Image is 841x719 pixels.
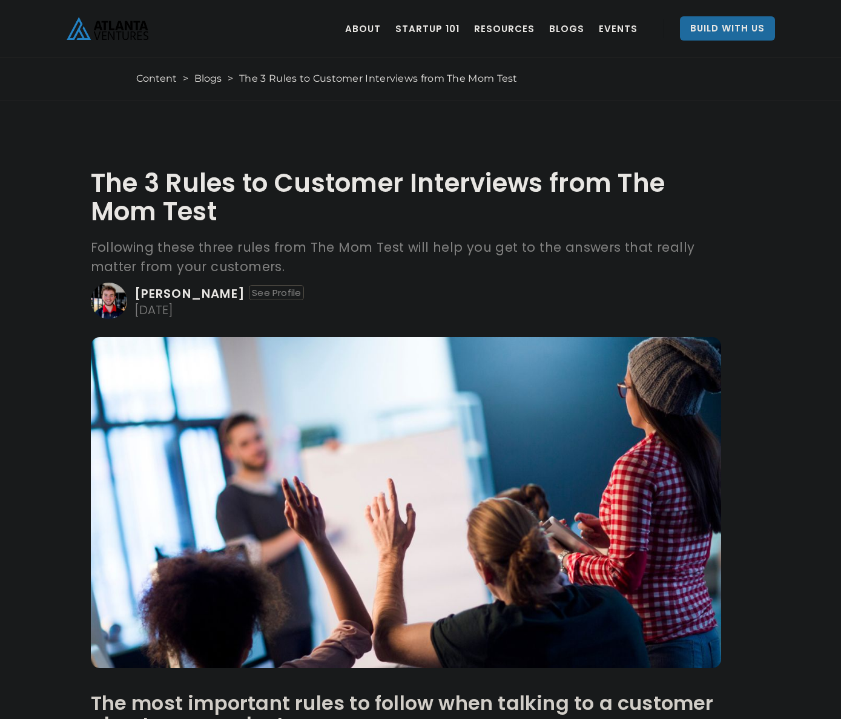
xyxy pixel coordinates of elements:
[136,73,177,85] a: Content
[549,11,584,45] a: BLOGS
[228,73,233,85] div: >
[194,73,222,85] a: Blogs
[680,16,775,41] a: Build With Us
[134,304,173,316] div: [DATE]
[345,11,381,45] a: ABOUT
[134,287,246,300] div: [PERSON_NAME]
[91,169,721,226] h1: The 3 Rules to Customer Interviews from The Mom Test
[474,11,535,45] a: RESOURCES
[395,11,460,45] a: Startup 101
[183,73,188,85] div: >
[91,238,721,277] p: Following these three rules from The Mom Test will help you get to the answers that really matter...
[239,73,518,85] div: The 3 Rules to Customer Interviews from The Mom Test
[91,283,721,319] a: [PERSON_NAME]See Profile[DATE]
[599,11,638,45] a: EVENTS
[249,285,304,300] div: See Profile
